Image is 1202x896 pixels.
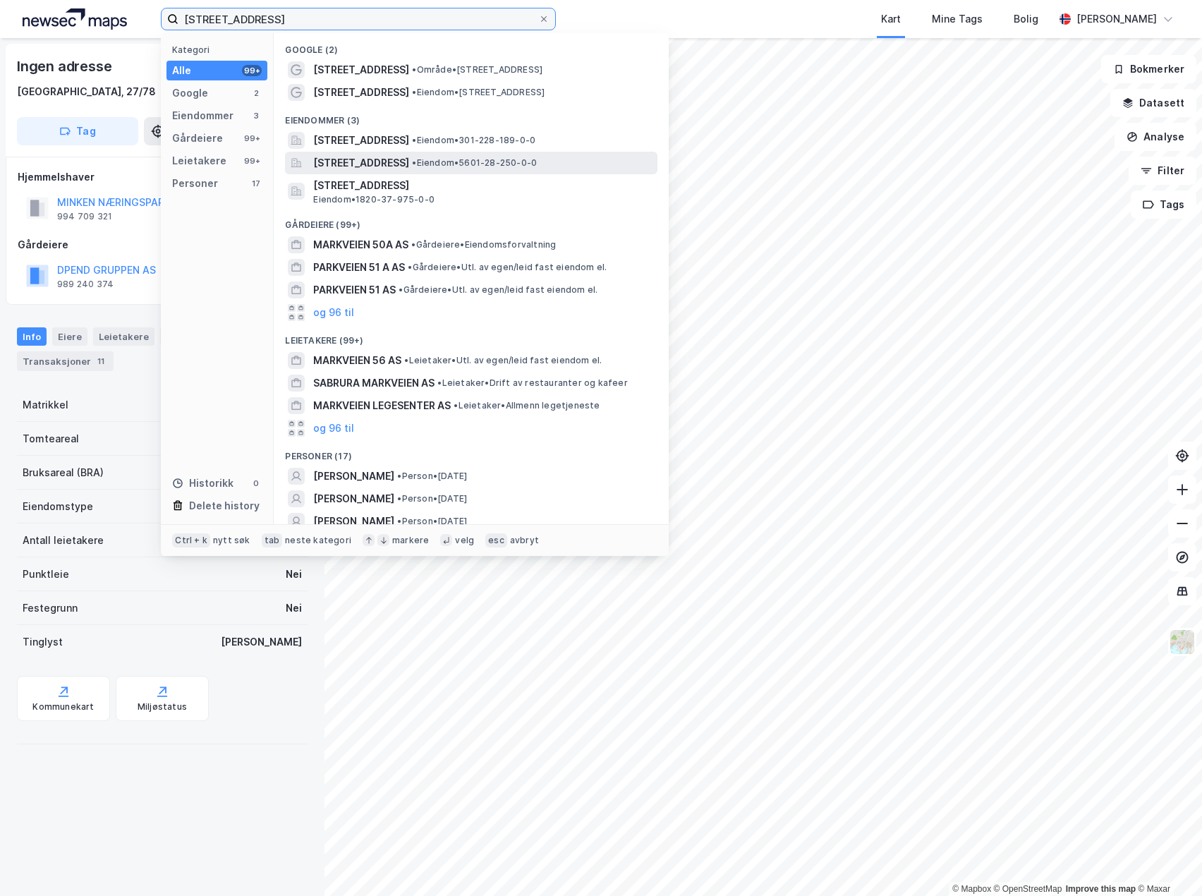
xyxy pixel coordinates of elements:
[172,533,210,547] div: Ctrl + k
[242,155,262,167] div: 99+
[404,355,602,366] span: Leietaker • Utl. av egen/leid fast eiendom el.
[285,535,351,546] div: neste kategori
[23,498,93,515] div: Eiendomstype
[437,377,627,389] span: Leietaker • Drift av restauranter og kafeer
[23,396,68,413] div: Matrikkel
[408,262,607,273] span: Gårdeiere • Utl. av egen/leid fast eiendom el.
[172,107,233,124] div: Eiendommer
[1115,123,1196,151] button: Analyse
[412,87,416,97] span: •
[17,55,114,78] div: Ingen adresse
[313,177,652,194] span: [STREET_ADDRESS]
[17,83,156,100] div: [GEOGRAPHIC_DATA], 27/78
[313,468,394,485] span: [PERSON_NAME]
[32,701,94,713] div: Kommunekart
[313,132,409,149] span: [STREET_ADDRESS]
[94,354,108,368] div: 11
[286,600,302,617] div: Nei
[412,135,535,146] span: Eiendom • 301-228-189-0-0
[1076,11,1157,28] div: [PERSON_NAME]
[23,634,63,650] div: Tinglyst
[17,351,114,371] div: Transaksjoner
[397,493,467,504] span: Person • [DATE]
[1131,828,1202,896] iframe: Chat Widget
[404,355,408,365] span: •
[23,464,104,481] div: Bruksareal (BRA)
[408,262,412,272] span: •
[1066,884,1136,894] a: Improve this map
[455,535,474,546] div: velg
[412,157,537,169] span: Eiendom • 5601-28-250-0-0
[313,352,401,369] span: MARKVEIEN 56 AS
[262,533,283,547] div: tab
[242,133,262,144] div: 99+
[1131,190,1196,219] button: Tags
[172,85,208,102] div: Google
[242,65,262,76] div: 99+
[57,211,112,222] div: 994 709 321
[172,175,218,192] div: Personer
[994,884,1062,894] a: OpenStreetMap
[23,430,79,447] div: Tomteareal
[313,155,409,171] span: [STREET_ADDRESS]
[250,110,262,121] div: 3
[437,377,442,388] span: •
[1101,55,1196,83] button: Bokmerker
[1169,629,1196,655] img: Z
[52,327,87,346] div: Eiere
[454,400,458,411] span: •
[313,84,409,101] span: [STREET_ADDRESS]
[250,478,262,489] div: 0
[313,304,354,321] button: og 96 til
[221,634,302,650] div: [PERSON_NAME]
[160,327,213,346] div: Datasett
[274,104,669,129] div: Eiendommer (3)
[250,87,262,99] div: 2
[23,600,78,617] div: Festegrunn
[397,516,401,526] span: •
[172,475,233,492] div: Historikk
[172,44,267,55] div: Kategori
[412,64,416,75] span: •
[93,327,154,346] div: Leietakere
[411,239,556,250] span: Gårdeiere • Eiendomsforvaltning
[138,701,187,713] div: Miljøstatus
[399,284,403,295] span: •
[23,8,127,30] img: logo.a4113a55bc3d86da70a041830d287a7e.svg
[397,471,467,482] span: Person • [DATE]
[178,8,538,30] input: Søk på adresse, matrikkel, gårdeiere, leietakere eller personer
[313,375,435,392] span: SABRURA MARKVEIEN AS
[313,513,394,530] span: [PERSON_NAME]
[57,279,114,290] div: 989 240 374
[172,62,191,79] div: Alle
[510,535,539,546] div: avbryt
[411,239,415,250] span: •
[397,471,401,481] span: •
[18,169,307,186] div: Hjemmelshaver
[412,135,416,145] span: •
[485,533,507,547] div: esc
[274,208,669,234] div: Gårdeiere (99+)
[412,87,545,98] span: Eiendom • [STREET_ADDRESS]
[23,566,69,583] div: Punktleie
[397,493,401,504] span: •
[412,64,542,75] span: Område • [STREET_ADDRESS]
[250,178,262,189] div: 17
[399,284,597,296] span: Gårdeiere • Utl. av egen/leid fast eiendom el.
[454,400,600,411] span: Leietaker • Allmenn legetjeneste
[313,61,409,78] span: [STREET_ADDRESS]
[1014,11,1038,28] div: Bolig
[23,532,104,549] div: Antall leietakere
[286,566,302,583] div: Nei
[1131,828,1202,896] div: Kontrollprogram for chat
[932,11,983,28] div: Mine Tags
[1110,89,1196,117] button: Datasett
[412,157,416,168] span: •
[274,440,669,465] div: Personer (17)
[1129,157,1196,185] button: Filter
[172,152,226,169] div: Leietakere
[18,236,307,253] div: Gårdeiere
[313,259,405,276] span: PARKVEIEN 51 A AS
[313,281,396,298] span: PARKVEIEN 51 AS
[274,324,669,349] div: Leietakere (99+)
